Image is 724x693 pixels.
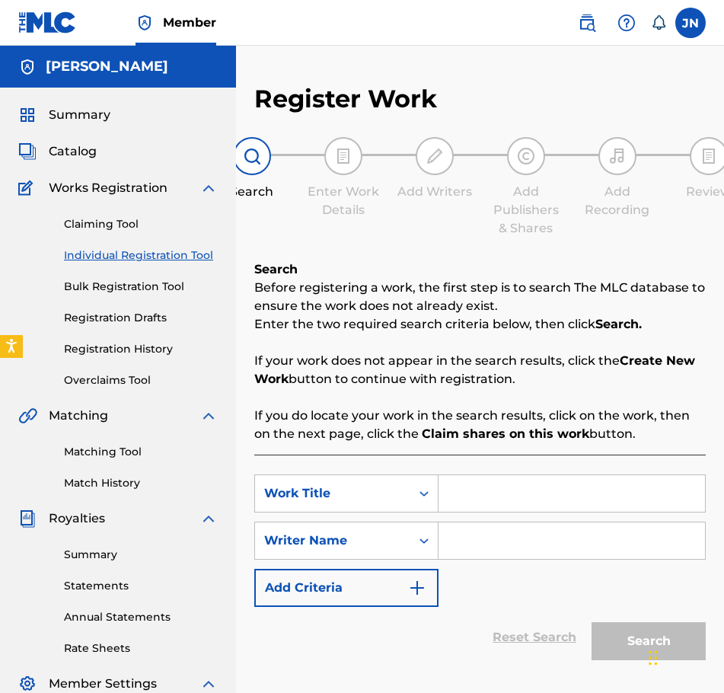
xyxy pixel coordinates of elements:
[18,142,97,161] a: CatalogCatalog
[579,183,655,219] div: Add Recording
[681,456,724,579] iframe: Resource Center
[64,247,218,263] a: Individual Registration Tool
[254,262,298,276] b: Search
[243,147,261,165] img: step indicator icon for Search
[608,147,627,165] img: step indicator icon for Add Recording
[426,147,444,165] img: step indicator icon for Add Writers
[651,15,666,30] div: Notifications
[649,635,658,681] div: Drag
[64,609,218,625] a: Annual Statements
[254,315,706,334] p: Enter the two required search criteria below, then click
[254,352,706,388] p: If your work does not appear in the search results, click the button to continue with registration.
[700,147,718,165] img: step indicator icon for Review
[214,183,290,201] div: Search
[254,569,439,607] button: Add Criteria
[644,620,720,693] iframe: Chat Widget
[18,106,110,124] a: SummarySummary
[18,11,77,34] img: MLC Logo
[199,509,218,528] img: expand
[305,183,381,219] div: Enter Work Details
[136,14,154,32] img: Top Rightsholder
[18,106,37,124] img: Summary
[422,426,589,441] strong: Claim shares on this work
[334,147,352,165] img: step indicator icon for Enter Work Details
[64,547,218,563] a: Summary
[64,444,218,460] a: Matching Tool
[49,509,105,528] span: Royalties
[64,310,218,326] a: Registration Drafts
[408,579,426,597] img: 9d2ae6d4665cec9f34b9.svg
[264,484,401,503] div: Work Title
[488,183,564,238] div: Add Publishers & Shares
[46,58,168,75] h5: Jakub Najdzionek
[49,106,110,124] span: Summary
[18,509,37,528] img: Royalties
[517,147,535,165] img: step indicator icon for Add Publishers & Shares
[64,578,218,594] a: Statements
[64,640,218,656] a: Rate Sheets
[163,14,216,31] span: Member
[18,675,37,693] img: Member Settings
[397,183,473,201] div: Add Writers
[254,279,706,315] p: Before registering a work, the first step is to search The MLC database to ensure the work does n...
[264,532,401,550] div: Writer Name
[64,475,218,491] a: Match History
[64,279,218,295] a: Bulk Registration Tool
[64,341,218,357] a: Registration History
[199,675,218,693] img: expand
[18,407,37,425] img: Matching
[595,317,642,331] strong: Search.
[49,142,97,161] span: Catalog
[199,179,218,197] img: expand
[675,8,706,38] div: User Menu
[49,407,108,425] span: Matching
[18,179,38,197] img: Works Registration
[254,84,437,114] h2: Register Work
[64,372,218,388] a: Overclaims Tool
[199,407,218,425] img: expand
[18,58,37,76] img: Accounts
[617,14,636,32] img: help
[254,407,706,443] p: If you do locate your work in the search results, click on the work, then on the next page, click...
[18,142,37,161] img: Catalog
[49,179,167,197] span: Works Registration
[64,216,218,232] a: Claiming Tool
[611,8,642,38] div: Help
[254,474,706,668] form: Search Form
[49,675,157,693] span: Member Settings
[578,14,596,32] img: search
[572,8,602,38] a: Public Search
